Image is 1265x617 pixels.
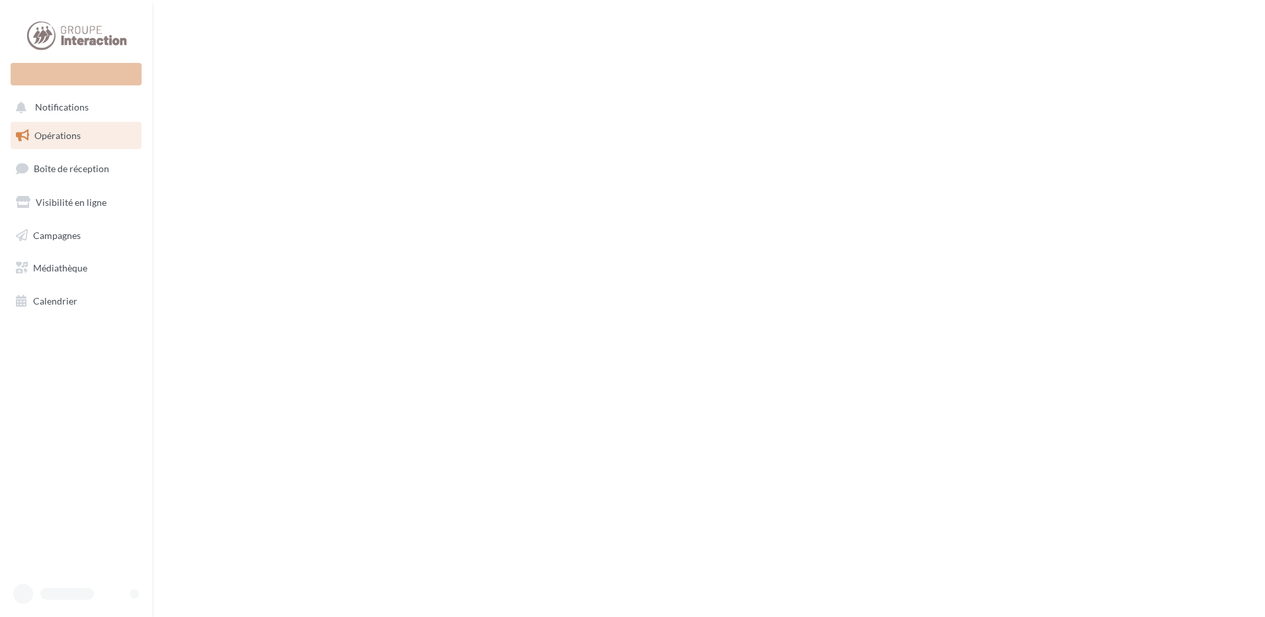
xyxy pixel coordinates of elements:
[8,222,144,250] a: Campagnes
[33,229,81,240] span: Campagnes
[34,163,109,174] span: Boîte de réception
[8,287,144,315] a: Calendrier
[8,122,144,150] a: Opérations
[33,295,77,307] span: Calendrier
[8,154,144,183] a: Boîte de réception
[8,254,144,282] a: Médiathèque
[34,130,81,141] span: Opérations
[8,189,144,216] a: Visibilité en ligne
[35,102,89,113] span: Notifications
[36,197,107,208] span: Visibilité en ligne
[11,63,142,85] div: Nouvelle campagne
[33,262,87,273] span: Médiathèque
